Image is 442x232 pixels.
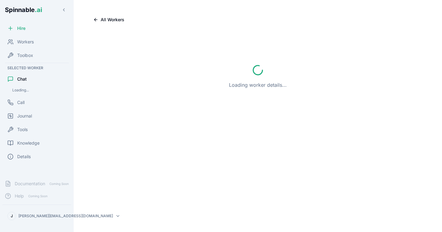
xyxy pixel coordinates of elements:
span: Workers [17,39,34,45]
span: Details [17,154,31,160]
span: .ai [35,6,42,14]
span: Spinnable [5,6,42,14]
span: Tools [17,126,28,133]
span: Toolbox [17,52,33,58]
span: Knowledge [17,140,40,146]
p: [PERSON_NAME][EMAIL_ADDRESS][DOMAIN_NAME] [18,214,113,218]
span: Documentation [15,181,45,187]
span: Coming Soon [48,181,71,187]
span: Journal [17,113,32,119]
button: J[PERSON_NAME][EMAIL_ADDRESS][DOMAIN_NAME] [5,210,69,222]
span: Chat [17,76,27,82]
span: Help [15,193,24,199]
span: J [11,214,13,218]
span: Call [17,99,25,106]
div: Selected Worker [2,64,71,72]
span: Coming Soon [26,193,49,199]
button: All Workers [88,15,129,25]
p: Loading worker details... [229,81,287,89]
div: Loading... [10,86,69,94]
span: Hire [17,25,25,31]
